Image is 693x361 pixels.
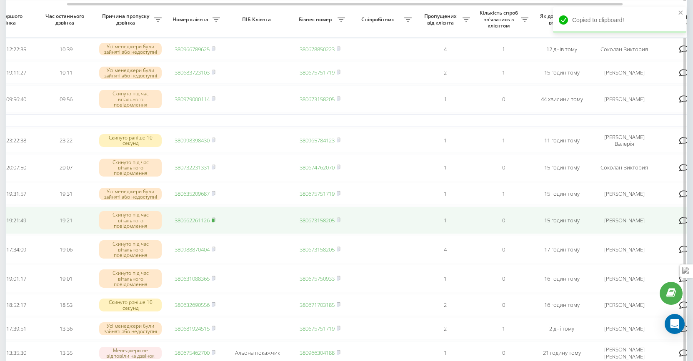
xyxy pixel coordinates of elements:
a: 380998398430 [175,137,210,144]
td: [PERSON_NAME] [591,207,658,234]
td: 2 [416,62,474,84]
td: 2 дні тому [533,318,591,340]
td: Соколан Виктория [591,38,658,60]
a: 380674762070 [300,164,335,171]
td: 4 [416,236,474,263]
a: 380675751719 [300,190,335,197]
td: 4 [416,38,474,60]
td: 15 годин тому [533,62,591,84]
a: 380675751719 [300,69,335,76]
span: Час останнього дзвінка [43,13,88,26]
td: 0 [474,207,533,234]
td: 19:01 [37,265,95,292]
div: Усі менеджери були зайняті або недоступні [99,188,162,200]
div: Скинуто під час вітального повідомлення [99,240,162,259]
td: 0 [474,236,533,263]
div: Скинуто під час вітального повідомлення [99,211,162,229]
td: 19:21 [37,207,95,234]
a: 380678850223 [300,45,335,53]
div: Open Intercom Messenger [665,314,685,334]
td: 18:53 [37,294,95,316]
td: 1 [416,265,474,292]
a: 380966789625 [175,45,210,53]
div: Скинуто під час вітального повідомлення [99,269,162,288]
span: Пропущених від клієнта [420,13,463,26]
td: [PERSON_NAME] [591,62,658,84]
a: 380966304188 [300,349,335,356]
td: 1 [474,38,533,60]
td: 19:06 [37,236,95,263]
a: 380673158205 [300,95,335,103]
a: 380988870404 [175,246,210,253]
td: 0 [474,154,533,182]
div: Усі менеджери були зайняті або недоступні [99,322,162,335]
span: Бізнес номер [295,16,338,23]
button: close [678,9,684,17]
div: Скинуто під час вітального повідомлення [99,159,162,177]
a: 380673158205 [300,217,335,224]
td: [PERSON_NAME] [591,294,658,316]
td: 1 [416,207,474,234]
td: 2 [416,318,474,340]
td: 1 [416,85,474,113]
td: 0 [474,265,533,292]
a: 380673158205 [300,246,335,253]
td: 1 [416,183,474,205]
span: Як довго дзвінок втрачено [539,13,584,26]
a: 380631088365 [175,275,210,282]
div: Усі менеджери були зайняті або недоступні [99,43,162,55]
td: 1 [474,318,533,340]
a: 380635209687 [175,190,210,197]
td: 16 годин тому [533,265,591,292]
div: Скинуто раніше 10 секунд [99,134,162,147]
td: [PERSON_NAME] [591,183,658,205]
td: 15 годин тому [533,183,591,205]
div: Менеджери не відповіли на дзвінок [99,347,162,359]
div: Copied to clipboard! [553,7,686,33]
td: [PERSON_NAME] [591,85,658,113]
a: 380662261126 [175,217,210,224]
td: 0 [474,85,533,113]
a: 380965784123 [300,137,335,144]
td: 16 годин тому [533,294,591,316]
span: Номер клієнта [170,16,213,23]
div: Скинуто під час вітального повідомлення [99,90,162,108]
a: 380979000114 [175,95,210,103]
a: 380675462700 [175,349,210,356]
div: Усі менеджери були зайняті або недоступні [99,67,162,79]
td: 10:39 [37,38,95,60]
td: 13:36 [37,318,95,340]
td: 1 [416,154,474,182]
td: Соколан Виктория [591,154,658,182]
span: Причина пропуску дзвінка [99,13,154,26]
a: 380671703185 [300,301,335,309]
td: 19:31 [37,183,95,205]
div: Скинуто раніше 10 секунд [99,299,162,311]
td: 23:22 [37,129,95,152]
td: 1 [474,62,533,84]
a: 380683723103 [175,69,210,76]
td: 2 [416,294,474,316]
a: 380632690556 [175,301,210,309]
td: 15 годин тому [533,207,591,234]
a: 380681924515 [175,325,210,332]
span: Співробітник [353,16,404,23]
td: 11 годин тому [533,129,591,152]
td: 1 [416,129,474,152]
td: 17 годин тому [533,236,591,263]
td: 20:07 [37,154,95,182]
td: 12 днів тому [533,38,591,60]
td: [PERSON_NAME] [591,265,658,292]
a: 380675750933 [300,275,335,282]
td: 1 [474,183,533,205]
td: 0 [474,294,533,316]
td: [PERSON_NAME] [591,318,658,340]
span: Кількість спроб зв'язатись з клієнтом [478,10,521,29]
span: ПІБ Клієнта [231,16,284,23]
td: 44 хвилини тому [533,85,591,113]
td: [PERSON_NAME] Валерія [591,129,658,152]
td: 10:11 [37,62,95,84]
a: 380675751719 [300,325,335,332]
td: 1 [474,129,533,152]
td: [PERSON_NAME] [591,236,658,263]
